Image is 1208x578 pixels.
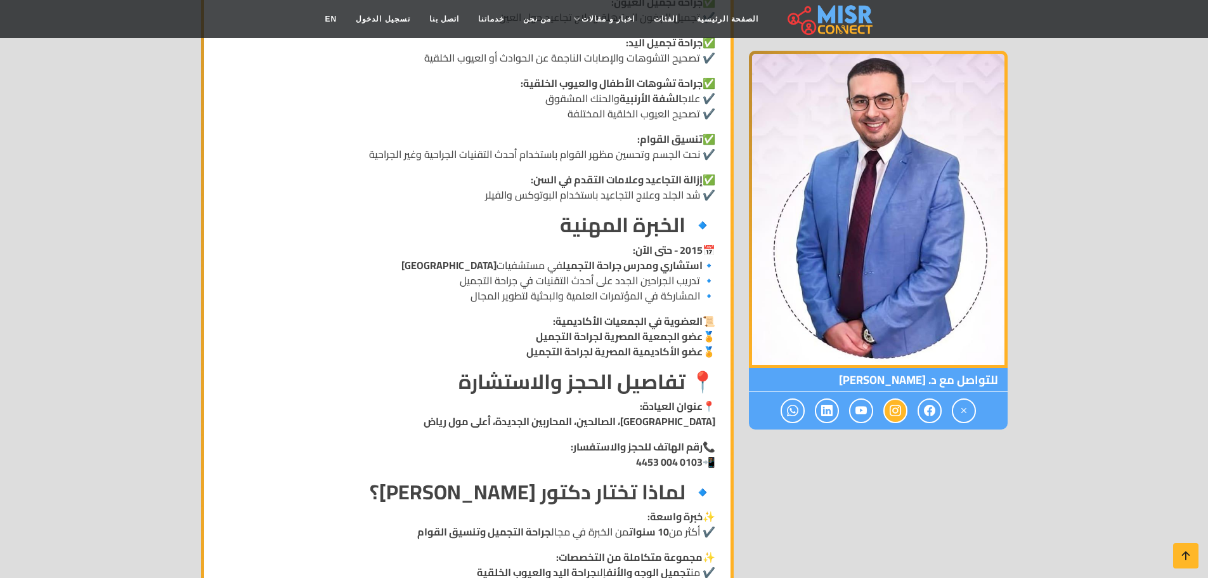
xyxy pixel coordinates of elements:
p: ✅ ✔️ علاج والحنك المشقوق ✔️ تصحيح العيوب الخلقية المختلفة [219,76,715,121]
strong: مجموعة متكاملة من التخصصات: [556,548,703,567]
p: ✨ ✔️ أكثر من من الخبرة في مجال [219,509,715,539]
strong: عضو الجمعية المصرية لجراحة التجميل [536,327,703,346]
strong: الشفة الأرنبية [620,89,682,108]
a: اخبار و مقالات [561,7,644,31]
strong: [GEOGRAPHIC_DATA] [401,256,497,275]
p: 📍 [219,398,715,429]
p: ✅ ✔️ شد الجلد وعلاج التجاعيد باستخدام البوتوكس والفيلر [219,172,715,202]
p: ✅ ✔️ تصحيح التشوهات والإصابات الناجمة عن الحوادث أو العيوب الخلقية [219,35,715,65]
strong: [GEOGRAPHIC_DATA]، الصالحين، المحاربين الجديدة، أعلى مول رياض [424,412,715,431]
a: من نحن [514,7,561,31]
strong: 2015 - حتى الآن: [633,240,703,259]
strong: استشاري ومدرس جراحة التجميل [562,256,703,275]
strong: 🔹 لماذا تختار دكتور [PERSON_NAME]؟ [370,473,715,511]
strong: جراحة تجميل اليد: [626,33,703,52]
strong: 📍 تفاصيل الحجز والاستشارة [458,362,715,400]
img: د. شريف حموده يوسف [749,51,1008,368]
strong: خبرة واسعة: [647,507,703,526]
p: 📞 📲 [219,439,715,470]
p: 📜 🏅 🏅 [219,313,715,359]
strong: تنسيق القوام: [637,129,703,148]
strong: جراحة تشوهات الأطفال والعيوب الخلقية: [521,74,703,93]
p: 📅 🔹 في مستشفيات 🔹 تدريب الجراحين الجدد على أحدث التقنيات في جراحة التجميل 🔹 المشاركة في المؤتمرات... [219,242,715,303]
p: ✅ ✔️ نحت الجسم وتحسين مظهر القوام باستخدام أحدث التقنيات الجراحية وغير الجراحية [219,131,715,162]
strong: العضوية في الجمعيات الأكاديمية: [553,312,703,331]
span: للتواصل مع د. [PERSON_NAME] [749,368,1008,392]
strong: جراحة التجميل وتنسيق القوام [417,522,551,541]
strong: 0103 004 4453 [636,452,703,471]
a: الفئات [644,7,687,31]
a: الصفحة الرئيسية [687,7,768,31]
strong: عنوان العيادة: [640,397,703,416]
img: main.misr_connect [788,3,873,35]
strong: 10 سنوات [629,522,669,541]
a: اتصل بنا [420,7,469,31]
strong: رقم الهاتف للحجز والاستفسار: [571,437,703,456]
a: خدماتنا [469,7,514,31]
strong: عضو الأكاديمية المصرية لجراحة التجميل [526,342,703,361]
strong: 🔹 الخبرة المهنية [560,206,715,244]
a: تسجيل الدخول [346,7,419,31]
span: اخبار و مقالات [581,13,635,25]
a: EN [316,7,347,31]
strong: إزالة التجاعيد وعلامات التقدم في السن: [531,170,703,189]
